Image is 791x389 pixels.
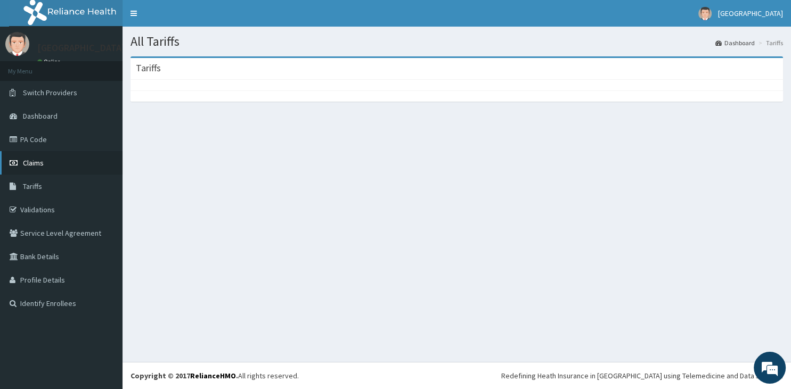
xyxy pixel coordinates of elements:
h1: All Tariffs [131,35,783,48]
textarea: Type your message and hit 'Enter' [5,268,203,305]
div: Redefining Heath Insurance in [GEOGRAPHIC_DATA] using Telemedicine and Data Science! [501,370,783,381]
a: Online [37,58,63,65]
a: Dashboard [715,38,755,47]
span: [GEOGRAPHIC_DATA] [718,9,783,18]
footer: All rights reserved. [123,362,791,389]
span: Dashboard [23,111,58,121]
span: We're online! [62,123,147,230]
img: d_794563401_company_1708531726252_794563401 [20,53,43,80]
li: Tariffs [756,38,783,47]
strong: Copyright © 2017 . [131,371,238,380]
div: Minimize live chat window [175,5,200,31]
span: Switch Providers [23,88,77,97]
div: Chat with us now [55,60,179,73]
img: User Image [698,7,712,20]
span: Claims [23,158,44,168]
h3: Tariffs [136,63,161,73]
p: [GEOGRAPHIC_DATA] [37,43,125,53]
span: Tariffs [23,181,42,191]
a: RelianceHMO [190,371,236,380]
img: User Image [5,32,29,56]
